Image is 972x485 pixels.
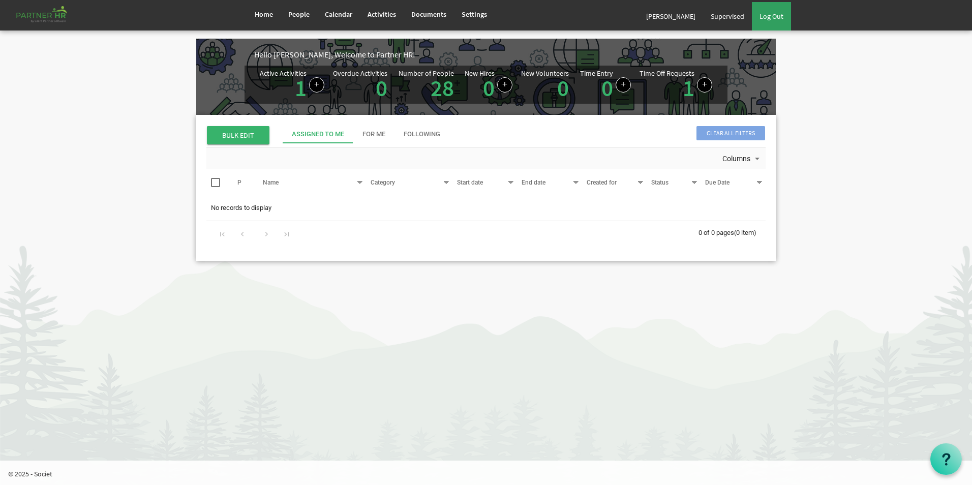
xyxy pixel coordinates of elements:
span: Settings [462,10,487,19]
span: Documents [411,10,446,19]
div: Total number of active people in Partner HR [399,70,457,100]
span: Supervised [711,12,744,21]
div: Activities assigned to you for which the Due Date is passed [333,70,390,100]
div: Columns [720,147,764,169]
span: BULK EDIT [207,126,269,144]
span: Home [255,10,273,19]
span: Category [371,179,395,186]
a: 1 [295,74,307,102]
span: People [288,10,310,19]
a: Log hours [616,77,631,93]
a: Supervised [703,2,752,31]
span: Due Date [705,179,730,186]
div: Volunteer hired in the last 7 days [521,70,571,100]
span: Calendar [325,10,352,19]
span: Created for [587,179,617,186]
div: Number of active Activities in Partner HR [260,70,324,100]
span: 0 of 0 pages [698,229,734,236]
a: Create a new Activity [309,77,324,93]
span: P [237,179,241,186]
span: Name [263,179,279,186]
div: For Me [362,130,385,139]
div: New Volunteers [521,70,569,77]
div: Time Off Requests [640,70,694,77]
span: Clear all filters [696,126,765,140]
div: Active Activities [260,70,307,77]
a: Add new person to Partner HR [497,77,512,93]
div: Following [404,130,440,139]
a: 0 [601,74,613,102]
div: tab-header [283,125,842,143]
div: Time Entry [580,70,613,77]
div: New Hires [465,70,495,77]
p: © 2025 - Societ [8,469,972,479]
a: Log Out [752,2,791,31]
div: Go to first page [216,226,229,240]
a: 28 [431,74,454,102]
div: Number of active time off requests [640,70,712,100]
a: 0 [483,74,495,102]
div: Number of People [399,70,454,77]
span: End date [522,179,545,186]
div: Number of Time Entries [580,70,631,100]
div: Assigned To Me [292,130,344,139]
span: (0 item) [734,229,756,236]
span: Activities [368,10,396,19]
a: 1 [683,74,694,102]
div: Go to next page [260,226,274,240]
a: 0 [376,74,387,102]
div: People hired in the last 7 days [465,70,512,100]
span: Status [651,179,669,186]
button: Columns [720,153,764,166]
a: [PERSON_NAME] [639,2,703,31]
div: Overdue Activities [333,70,387,77]
div: Hello [PERSON_NAME], Welcome to Partner HR! [254,49,776,60]
div: Go to last page [280,226,293,240]
a: 0 [557,74,569,102]
td: No records to display [206,198,766,218]
span: Columns [721,153,751,165]
div: 0 of 0 pages (0 item) [698,221,766,243]
span: Start date [457,179,483,186]
div: Go to previous page [235,226,249,240]
a: Create a new time off request [697,77,712,93]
